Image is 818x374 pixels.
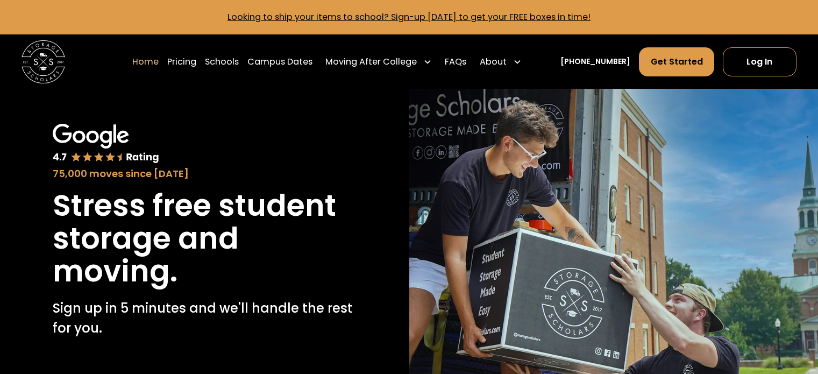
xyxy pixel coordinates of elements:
a: [PHONE_NUMBER] [560,56,630,67]
a: Schools [205,47,239,77]
a: Log In [723,47,796,76]
div: About [475,47,526,77]
a: Pricing [167,47,196,77]
div: Moving After College [321,47,436,77]
p: Sign up in 5 minutes and we'll handle the rest for you. [53,299,356,338]
img: Storage Scholars main logo [22,40,65,84]
img: Google 4.7 star rating [53,124,159,165]
a: Looking to ship your items to school? Sign-up [DATE] to get your FREE boxes in time! [227,11,591,23]
div: Moving After College [325,55,417,68]
a: Campus Dates [247,47,312,77]
div: 75,000 moves since [DATE] [53,166,356,181]
a: FAQs [445,47,466,77]
a: home [22,40,65,84]
a: Get Started [639,47,714,76]
h1: Stress free student storage and moving. [53,189,356,288]
div: About [480,55,507,68]
a: Home [132,47,159,77]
